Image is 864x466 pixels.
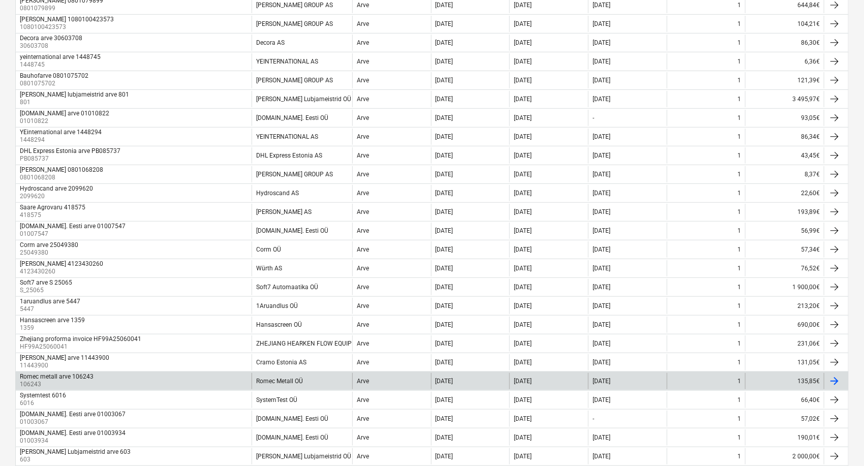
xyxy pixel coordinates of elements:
p: 1448745 [20,60,103,69]
div: [DOMAIN_NAME]. Eesti arve 01003934 [20,429,126,437]
div: [DATE] [436,396,453,403]
div: 66,40€ [745,392,824,408]
div: Corm arve 25049380 [20,241,78,248]
div: [DATE] [514,246,532,253]
div: 57,02€ [745,411,824,427]
div: [DATE] [514,171,532,178]
div: [DATE] [436,359,453,366]
div: Cramo Estonia AS [256,359,306,366]
div: 1Aruandlus OÜ [256,302,298,309]
div: 86,30€ [745,35,824,51]
p: 25049380 [20,248,80,257]
div: [DATE] [593,208,610,215]
div: Arve [357,133,369,140]
div: Würth AS [256,265,282,272]
div: [DATE] [436,434,453,441]
div: 1 [737,190,741,197]
div: [DATE] [593,453,610,460]
div: Decora AS [256,39,285,46]
div: [DATE] [593,321,610,328]
div: 1 [737,96,741,103]
div: 56,99€ [745,223,824,239]
div: 43,45€ [745,147,824,164]
div: 6,36€ [745,53,824,70]
div: [DATE] [514,2,532,9]
div: Hansascreen OÜ [256,321,302,328]
div: 57,34€ [745,241,824,258]
div: [DATE] [436,96,453,103]
div: [DATE] [436,321,453,328]
div: [DATE] [593,227,610,234]
div: Hydroscand arve 2099620 [20,185,93,192]
div: [DATE] [514,208,532,215]
div: [DATE] [436,133,453,140]
div: [DATE] [436,208,453,215]
div: Arve [357,190,369,197]
p: 1359 [20,324,87,332]
div: Arve [357,152,369,159]
div: [PERSON_NAME] GROUP AS [256,77,333,84]
div: 121,39€ [745,72,824,88]
div: [DATE] [436,114,453,121]
div: [PERSON_NAME] Lubjameistrid OÜ [256,453,351,460]
div: 1 [737,284,741,291]
p: 01003067 [20,418,128,426]
div: Arve [357,265,369,272]
div: Romec metall arve 106243 [20,373,94,380]
div: 1 [737,246,741,253]
div: Arve [357,302,369,309]
p: S_25065 [20,286,74,295]
div: 93,05€ [745,110,824,126]
div: Bauhofarve 0801075702 [20,72,88,79]
div: [DATE] [514,77,532,84]
p: 11443900 [20,361,111,370]
div: [DATE] [514,227,532,234]
div: [DATE] [514,415,532,422]
div: [DATE] [436,20,453,27]
div: [DATE] [514,302,532,309]
div: YEinternational arve 1448294 [20,129,102,136]
div: 190,01€ [745,429,824,446]
div: 1 [737,227,741,234]
p: 01007547 [20,230,128,238]
div: [DATE] [514,359,532,366]
div: Arve [357,340,369,347]
div: Arve [357,171,369,178]
div: [DATE] [436,415,453,422]
div: Arve [357,77,369,84]
div: Arve [357,378,369,385]
div: Arve [357,284,369,291]
div: Soft7 Automaatika OÜ [256,284,318,291]
div: [DATE] [436,265,453,272]
div: 1 [737,208,741,215]
div: [DATE] [514,152,532,159]
p: 418575 [20,211,87,220]
div: 1 [737,58,741,65]
div: Romec Metall OÜ [256,378,303,385]
div: Hansascreen arve 1359 [20,317,85,324]
p: 1080100423573 [20,23,116,32]
div: [DATE] [593,378,610,385]
div: [DATE] [514,114,532,121]
p: HF99A25060041 [20,343,143,351]
div: [DATE] [514,284,532,291]
div: [PERSON_NAME] lubjameistrid arve 801 [20,91,129,98]
div: 1 [737,39,741,46]
div: [PERSON_NAME] AS [256,208,312,215]
div: [DATE] [514,396,532,403]
div: 213,20€ [745,298,824,314]
p: 801 [20,98,131,107]
div: Arve [357,208,369,215]
div: yeinternational arve 1448745 [20,53,101,60]
div: [DATE] [514,265,532,272]
div: [DATE] [436,246,453,253]
div: DHL Express Estonia arve PB085737 [20,147,120,154]
p: 106243 [20,380,96,389]
div: 1 [737,20,741,27]
div: Arve [357,96,369,103]
div: [DATE] [436,190,453,197]
div: Zhejiang proforma invoice HF99A25060041 [20,335,141,343]
div: [DATE] [514,434,532,441]
div: [DATE] [436,227,453,234]
div: [DATE] [514,96,532,103]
